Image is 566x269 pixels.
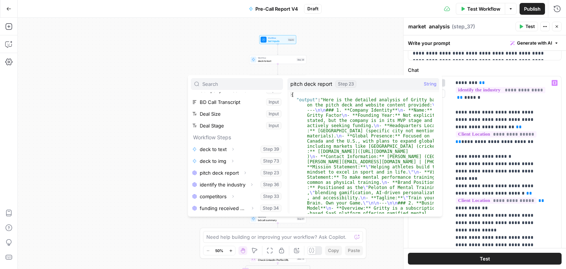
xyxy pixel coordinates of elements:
[191,179,283,191] button: Select variable identify the industry
[191,143,283,155] button: Select variable deck to text
[191,108,283,120] button: Select variable Deal Size
[258,56,295,59] span: Workflow
[191,132,283,143] p: Workflow Steps
[325,246,342,255] button: Copy
[191,155,283,167] button: Select variable deck to img
[191,96,283,108] button: Select variable BD Call Transcript
[297,217,305,220] div: Step 41
[348,247,360,254] span: Paste
[345,246,363,255] button: Paste
[244,3,303,15] button: Pre-Call Report V4
[328,247,339,254] span: Copy
[249,55,306,64] div: Workflowdeck to textStep 39
[408,253,562,265] button: Test
[258,218,296,222] span: bd call summary
[335,80,356,88] div: Step 23
[191,191,283,202] button: Select variable competitors
[288,38,295,41] div: Inputs
[507,38,562,48] button: Generate with AI
[258,59,295,63] span: deck to text
[191,167,283,179] button: Select variable pitch deck report
[524,5,541,13] span: Publish
[516,22,538,31] button: Test
[480,255,490,262] span: Test
[249,35,306,44] div: WorkflowSet InputsInputs
[403,35,566,50] div: Write your prompt
[290,80,332,88] span: pitch deck report
[249,214,306,223] div: Workflowbd call summaryStep 41
[307,6,318,12] span: Draft
[517,40,552,46] span: Generate with AI
[424,80,436,88] span: String
[467,5,500,13] span: Test Workflow
[297,58,305,61] div: Step 39
[408,66,562,74] label: Chat
[268,39,286,43] span: Set Inputs
[215,248,223,254] span: 50%
[191,202,283,214] button: Select variable funding received by competitors
[408,23,450,30] textarea: market analysis
[277,64,278,74] g: Edge from step_39 to step_73
[258,258,295,262] span: Check LinkedIn Profile URL
[520,3,545,15] button: Publish
[191,120,283,132] button: Select variable Deal Stage
[452,23,475,30] span: ( step_37 )
[255,5,298,13] span: Pre-Call Report V4
[277,44,278,55] g: Edge from start to step_39
[525,23,535,30] span: Test
[456,3,505,15] button: Test Workflow
[258,216,296,219] span: Workflow
[268,36,286,39] span: Workflow
[202,80,280,88] input: Search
